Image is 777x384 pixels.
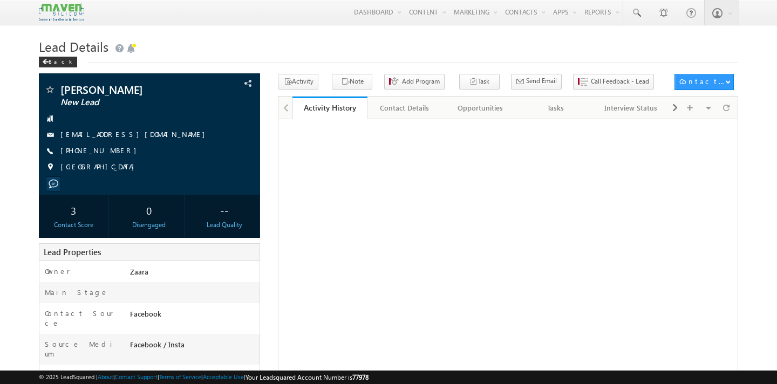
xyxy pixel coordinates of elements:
[39,57,77,67] div: Back
[39,372,369,382] span: © 2025 LeadSquared | | | | |
[402,77,440,86] span: Add Program
[117,220,181,230] div: Disengaged
[459,74,500,90] button: Task
[45,266,70,276] label: Owner
[130,267,148,276] span: Zaara
[278,74,318,90] button: Activity
[193,220,257,230] div: Lead Quality
[573,74,654,90] button: Call Feedback - Lead
[60,162,140,173] span: [GEOGRAPHIC_DATA]
[159,373,201,380] a: Terms of Service
[246,373,369,381] span: Your Leadsquared Account Number is
[60,146,142,156] span: [PHONE_NUMBER]
[45,339,119,359] label: Source Medium
[527,101,584,114] div: Tasks
[117,200,181,220] div: 0
[301,102,360,113] div: Activity History
[526,76,557,86] span: Send Email
[115,373,158,380] a: Contact Support
[511,74,562,90] button: Send Email
[594,97,669,119] a: Interview Status
[602,101,659,114] div: Interview Status
[674,74,734,90] button: Contact Actions
[332,74,372,90] button: Note
[452,101,509,114] div: Opportunities
[352,373,369,381] span: 77978
[45,308,119,328] label: Contact Source
[384,74,445,90] button: Add Program
[292,97,368,119] a: Activity History
[127,339,260,354] div: Facebook / Insta
[45,287,108,297] label: Main Stage
[44,246,101,257] span: Lead Properties
[376,101,433,114] div: Contact Details
[518,97,594,119] a: Tasks
[193,200,257,220] div: --
[98,373,113,380] a: About
[443,97,519,119] a: Opportunities
[60,97,197,108] span: New Lead
[203,373,244,380] a: Acceptable Use
[367,97,443,119] a: Contact Details
[42,220,106,230] div: Contact Score
[60,129,210,139] a: [EMAIL_ADDRESS][DOMAIN_NAME]
[127,308,260,324] div: Facebook
[679,77,725,86] div: Contact Actions
[39,38,108,55] span: Lead Details
[591,77,649,86] span: Call Feedback - Lead
[39,56,83,65] a: Back
[60,84,197,95] span: [PERSON_NAME]
[39,3,84,22] img: Custom Logo
[42,200,106,220] div: 3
